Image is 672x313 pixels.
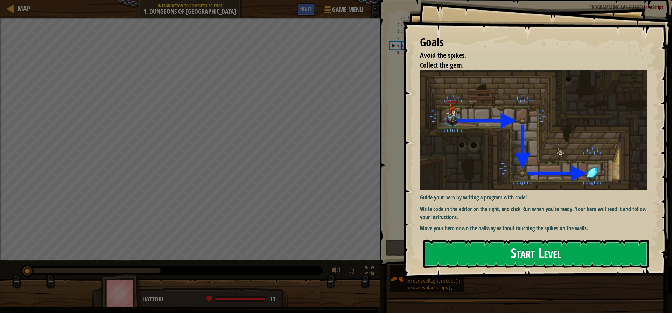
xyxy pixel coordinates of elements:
[411,50,646,61] li: Avoid the spikes.
[300,5,312,12] span: Hints
[390,28,401,35] div: 3
[101,274,141,313] img: thang_avatar_frame.png
[14,4,30,13] a: Map
[142,295,281,304] div: Hattori
[390,21,401,28] div: 2
[420,34,647,50] div: Goals
[423,240,649,268] button: Start Level
[362,264,376,279] button: Toggle fullscreen
[420,224,653,232] p: Move your hero down the hallway without touching the spikes on the walls.
[390,49,401,56] div: 6
[270,294,275,303] span: 11
[390,272,404,286] img: portrait.png
[390,35,401,42] div: 4
[405,286,453,291] span: hero.moveUp(steps);
[206,296,275,302] div: health: 11 / 11
[319,3,367,19] button: Game Menu
[420,193,653,202] p: Guide your hero by writing a program with code!
[390,42,401,49] div: 5
[17,4,30,13] span: Map
[420,50,466,60] span: Avoid the spikes.
[420,60,464,70] span: Collect the gem.
[390,14,401,21] div: 1
[329,264,343,279] button: Adjust volume
[420,70,653,190] img: Dungeons of kithgard
[420,205,653,221] p: Write code in the editor on the right, and click Run when you’re ready. Your hero will read it an...
[348,265,355,276] span: ♫
[332,5,363,14] span: Game Menu
[347,264,359,279] button: ♫
[386,240,661,256] button: Run
[411,60,646,70] li: Collect the gem.
[405,279,461,284] span: hero.moveRight(steps);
